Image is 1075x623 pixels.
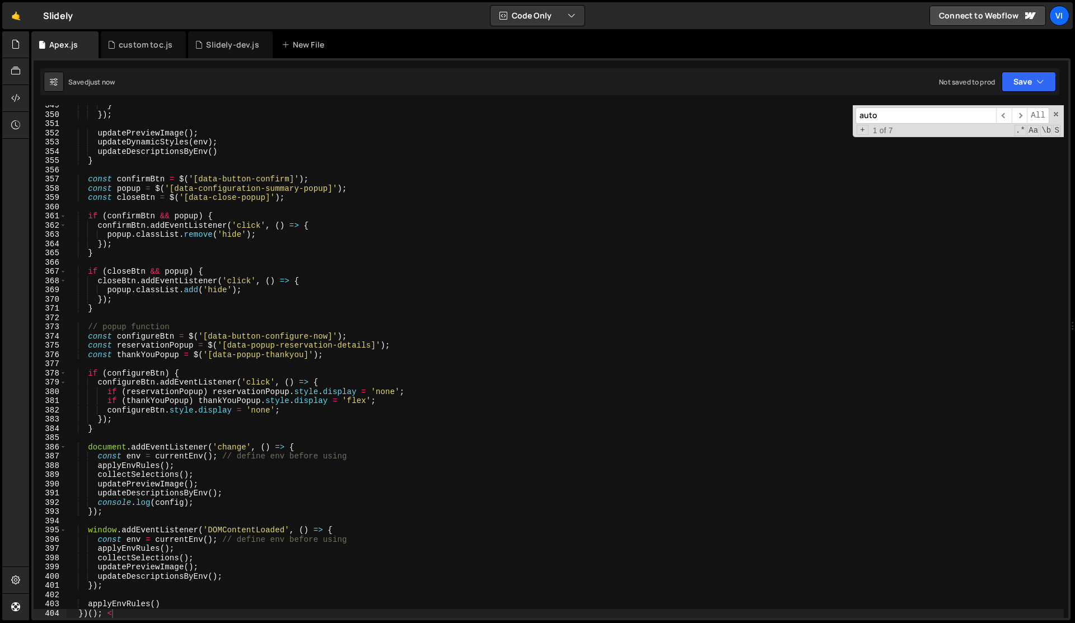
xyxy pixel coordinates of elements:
a: Connect to Webflow [929,6,1046,26]
div: just now [88,77,115,87]
div: 377 [34,359,67,369]
div: 380 [34,387,67,397]
div: 381 [34,396,67,406]
span: CaseSensitive Search [1027,125,1039,136]
div: 366 [34,258,67,268]
div: Not saved to prod [939,77,995,87]
div: 367 [34,267,67,277]
div: 364 [34,240,67,249]
div: 355 [34,156,67,166]
div: 384 [34,424,67,434]
div: 349 [34,101,67,110]
div: Saved [68,77,115,87]
div: 354 [34,147,67,157]
div: 353 [34,138,67,147]
a: 🤙 [2,2,30,29]
div: 403 [34,599,67,609]
div: Slidely [43,9,73,22]
div: 378 [34,369,67,378]
span: 1 of 7 [868,126,898,135]
div: Slidely-dev.js [206,39,259,50]
div: 350 [34,110,67,120]
div: 375 [34,341,67,350]
span: Whole Word Search [1040,125,1052,136]
div: 363 [34,230,67,240]
div: 376 [34,350,67,360]
span: Toggle Replace mode [857,125,868,135]
div: 365 [34,249,67,258]
div: 357 [34,175,67,184]
div: 351 [34,119,67,129]
div: 388 [34,461,67,471]
a: Vi [1049,6,1069,26]
div: 390 [34,480,67,489]
div: 387 [34,452,67,461]
div: 393 [34,507,67,517]
div: 394 [34,517,67,526]
div: 397 [34,544,67,554]
div: 391 [34,489,67,498]
div: 356 [34,166,67,175]
div: 385 [34,433,67,443]
div: 402 [34,591,67,600]
div: 372 [34,313,67,323]
input: Search for [856,107,996,124]
span: Search In Selection [1053,125,1060,136]
div: 371 [34,304,67,313]
div: 396 [34,535,67,545]
div: 360 [34,203,67,212]
div: 361 [34,212,67,221]
div: 379 [34,378,67,387]
div: 369 [34,285,67,295]
div: 399 [34,563,67,572]
div: 392 [34,498,67,508]
div: 400 [34,572,67,582]
div: custom toc.js [119,39,172,50]
div: 382 [34,406,67,415]
div: 389 [34,470,67,480]
div: 401 [34,581,67,591]
div: 374 [34,332,67,341]
div: 370 [34,295,67,305]
button: Code Only [490,6,585,26]
div: 368 [34,277,67,286]
div: 352 [34,129,67,138]
span: Alt-Enter [1027,107,1049,124]
span: ​ [1012,107,1027,124]
div: 359 [34,193,67,203]
span: ​ [996,107,1012,124]
div: 362 [34,221,67,231]
div: 398 [34,554,67,563]
div: 358 [34,184,67,194]
div: 386 [34,443,67,452]
div: 395 [34,526,67,535]
div: Apex.js [49,39,78,50]
span: RegExp Search [1015,125,1026,136]
div: New File [282,39,329,50]
button: Save [1002,72,1056,92]
div: 373 [34,322,67,332]
div: 383 [34,415,67,424]
div: 404 [34,609,67,619]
